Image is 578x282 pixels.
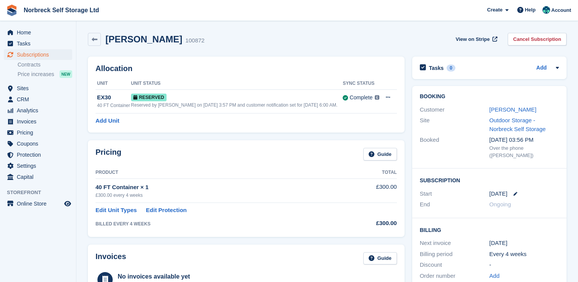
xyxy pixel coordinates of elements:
th: Unit Status [131,78,343,90]
div: £300.00 every 4 weeks [96,192,341,199]
span: Online Store [17,198,63,209]
span: Pricing [17,127,63,138]
a: menu [4,127,72,138]
div: Site [420,116,489,133]
a: Norbreck Self Storage Ltd [21,4,102,16]
span: View on Stripe [456,36,490,43]
th: Product [96,167,341,179]
div: [DATE] [489,239,559,248]
h2: Allocation [96,64,397,73]
a: Add [536,64,547,73]
a: View on Stripe [453,33,499,45]
h2: [PERSON_NAME] [105,34,182,44]
div: NEW [60,70,72,78]
span: Help [525,6,536,14]
a: Contracts [18,61,72,68]
div: Order number [420,272,489,280]
a: menu [4,94,72,105]
a: Add Unit [96,117,119,125]
a: menu [4,38,72,49]
span: Home [17,27,63,38]
a: Add [489,272,500,280]
a: Cancel Subscription [508,33,567,45]
span: Subscriptions [17,49,63,60]
a: Edit Unit Types [96,206,137,215]
span: Protection [17,149,63,160]
a: [PERSON_NAME] [489,106,536,113]
div: Booked [420,136,489,159]
div: End [420,200,489,209]
div: 100872 [185,36,204,45]
h2: Subscription [420,176,559,184]
div: Next invoice [420,239,489,248]
span: Coupons [17,138,63,149]
a: menu [4,105,72,116]
span: Ongoing [489,201,511,207]
span: Reserved [131,94,167,101]
div: BILLED EVERY 4 WEEKS [96,220,341,227]
th: Total [341,167,397,179]
a: menu [4,116,72,127]
a: Preview store [63,199,72,208]
div: EX30 [97,93,131,102]
a: Price increases NEW [18,70,72,78]
div: No invoices available yet [118,272,220,281]
span: Invoices [17,116,63,127]
h2: Invoices [96,252,126,265]
th: Unit [96,78,131,90]
a: Guide [363,252,397,265]
td: £300.00 [341,178,397,203]
div: Every 4 weeks [489,250,559,259]
div: Customer [420,105,489,114]
a: Outdoor Storage - Norbreck Self Storage [489,117,546,132]
img: icon-info-grey-7440780725fd019a000dd9b08b2336e03edf1995a4989e88bcd33f0948082b44.svg [375,95,379,100]
a: Edit Protection [146,206,187,215]
h2: Pricing [96,148,121,160]
span: Capital [17,172,63,182]
span: Sites [17,83,63,94]
a: menu [4,172,72,182]
a: Guide [363,148,397,160]
a: menu [4,83,72,94]
div: Discount [420,261,489,269]
div: Complete [350,94,372,102]
div: 0 [447,65,455,71]
a: menu [4,138,72,149]
div: - [489,261,559,269]
h2: Tasks [429,65,444,71]
div: Billing period [420,250,489,259]
span: Account [551,6,571,14]
div: 40 FT Container × 1 [96,183,341,192]
span: Tasks [17,38,63,49]
span: CRM [17,94,63,105]
span: Storefront [7,189,76,196]
span: Settings [17,160,63,171]
div: Reserved by [PERSON_NAME] on [DATE] 3:57 PM and customer notification set for [DATE] 6:00 AM. [131,102,343,109]
time: 2025-09-07 00:00:00 UTC [489,190,507,198]
div: Over the phone ([PERSON_NAME]) [489,144,559,159]
img: stora-icon-8386f47178a22dfd0bd8f6a31ec36ba5ce8667c1dd55bd0f319d3a0aa187defe.svg [6,5,18,16]
span: Price increases [18,71,54,78]
div: 40 FT Container [97,102,131,109]
img: Sally King [542,6,550,14]
div: [DATE] 03:56 PM [489,136,559,144]
th: Sync Status [343,78,380,90]
a: menu [4,149,72,160]
span: Create [487,6,502,14]
span: Analytics [17,105,63,116]
h2: Booking [420,94,559,100]
h2: Billing [420,226,559,233]
div: £300.00 [341,219,397,228]
a: menu [4,27,72,38]
div: Start [420,190,489,198]
a: menu [4,198,72,209]
a: menu [4,49,72,60]
a: menu [4,160,72,171]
